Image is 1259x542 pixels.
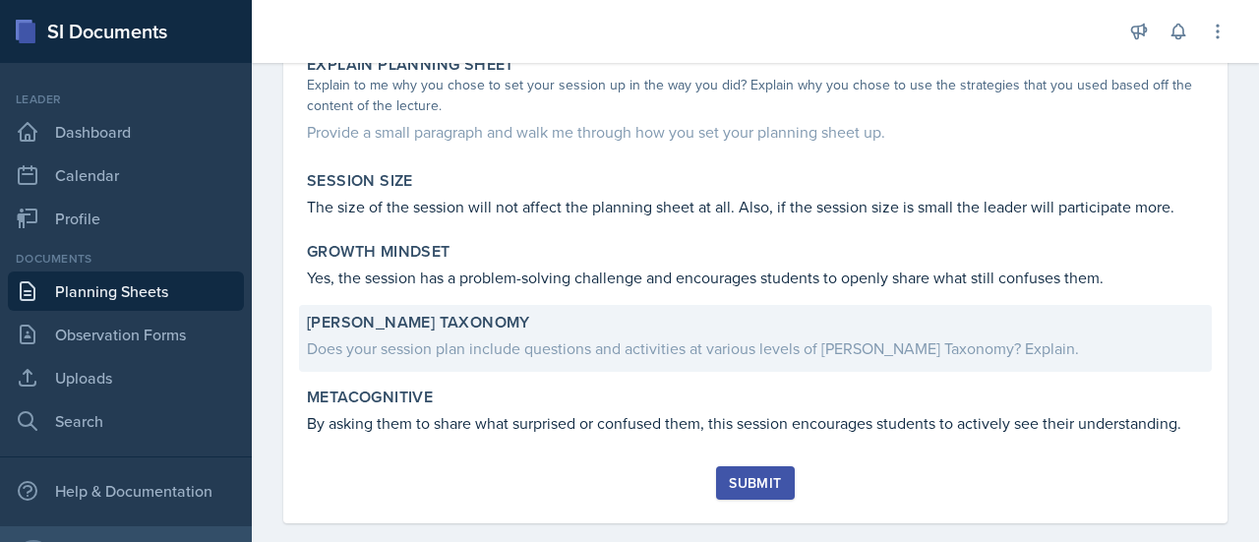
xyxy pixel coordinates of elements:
[307,266,1204,289] p: Yes, the session has a problem-solving challenge and encourages students to openly share what sti...
[307,411,1204,435] p: By asking them to share what surprised or confused them, this session encourages students to acti...
[307,120,1204,144] div: Provide a small paragraph and walk me through how you set your planning sheet up.
[307,313,530,332] label: [PERSON_NAME] Taxonomy
[8,401,244,441] a: Search
[307,171,413,191] label: Session Size
[729,475,781,491] div: Submit
[8,315,244,354] a: Observation Forms
[716,466,794,500] button: Submit
[307,55,514,75] label: Explain Planning Sheet
[8,271,244,311] a: Planning Sheets
[307,242,450,262] label: Growth Mindset
[307,336,1204,360] div: Does your session plan include questions and activities at various levels of [PERSON_NAME] Taxono...
[307,195,1204,218] p: The size of the session will not affect the planning sheet at all. Also, if the session size is s...
[8,155,244,195] a: Calendar
[8,471,244,511] div: Help & Documentation
[8,90,244,108] div: Leader
[8,358,244,397] a: Uploads
[8,199,244,238] a: Profile
[307,75,1204,116] div: Explain to me why you chose to set your session up in the way you did? Explain why you chose to u...
[8,112,244,151] a: Dashboard
[307,388,433,407] label: Metacognitive
[8,250,244,268] div: Documents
